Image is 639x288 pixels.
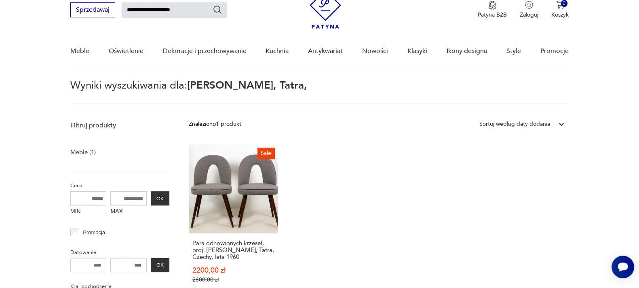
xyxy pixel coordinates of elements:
[540,36,569,67] a: Promocje
[446,36,487,67] a: Ikony designu
[213,5,222,15] button: Szukaj
[151,258,169,272] button: OK
[488,1,496,10] img: Ikona medalu
[520,1,538,19] button: Zaloguj
[551,1,569,19] button: 0Koszyk
[362,36,388,67] a: Nowości
[520,11,538,19] p: Zaloguj
[70,121,169,130] p: Filtruj produkty
[612,256,634,278] iframe: Smartsupp widget button
[70,8,115,13] a: Sprzedawaj
[70,248,169,257] p: Datowanie
[192,276,274,283] p: 2600,00 zł
[70,181,169,190] p: Cena
[163,36,247,67] a: Dekoracje i przechowywanie
[70,146,96,158] a: Meble (1)
[407,36,427,67] a: Klasyki
[192,267,274,274] p: 2200,00 zł
[83,228,105,237] p: Promocja
[110,205,147,218] label: MAX
[266,36,289,67] a: Kuchnia
[551,11,569,19] p: Koszyk
[308,36,343,67] a: Antykwariat
[70,2,115,17] button: Sprzedawaj
[70,36,89,67] a: Meble
[70,80,569,104] p: Wyniki wyszukiwania dla:
[187,78,307,93] span: [PERSON_NAME], Tatra,
[525,1,533,9] img: Ikonka użytkownika
[479,120,550,129] div: Sortuj według daty dodania
[478,1,507,19] a: Ikona medaluPatyna B2B
[478,11,507,19] p: Patyna B2B
[189,120,241,129] div: Znaleziono 1 produkt
[478,1,507,19] button: Patyna B2B
[506,36,521,67] a: Style
[556,1,564,9] img: Ikona koszyka
[70,205,107,218] label: MIN
[109,36,143,67] a: Oświetlenie
[151,191,169,205] button: OK
[192,240,274,260] h3: Para odnowionych krzeseł, proj. [PERSON_NAME], Tatra, Czechy, lata 1960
